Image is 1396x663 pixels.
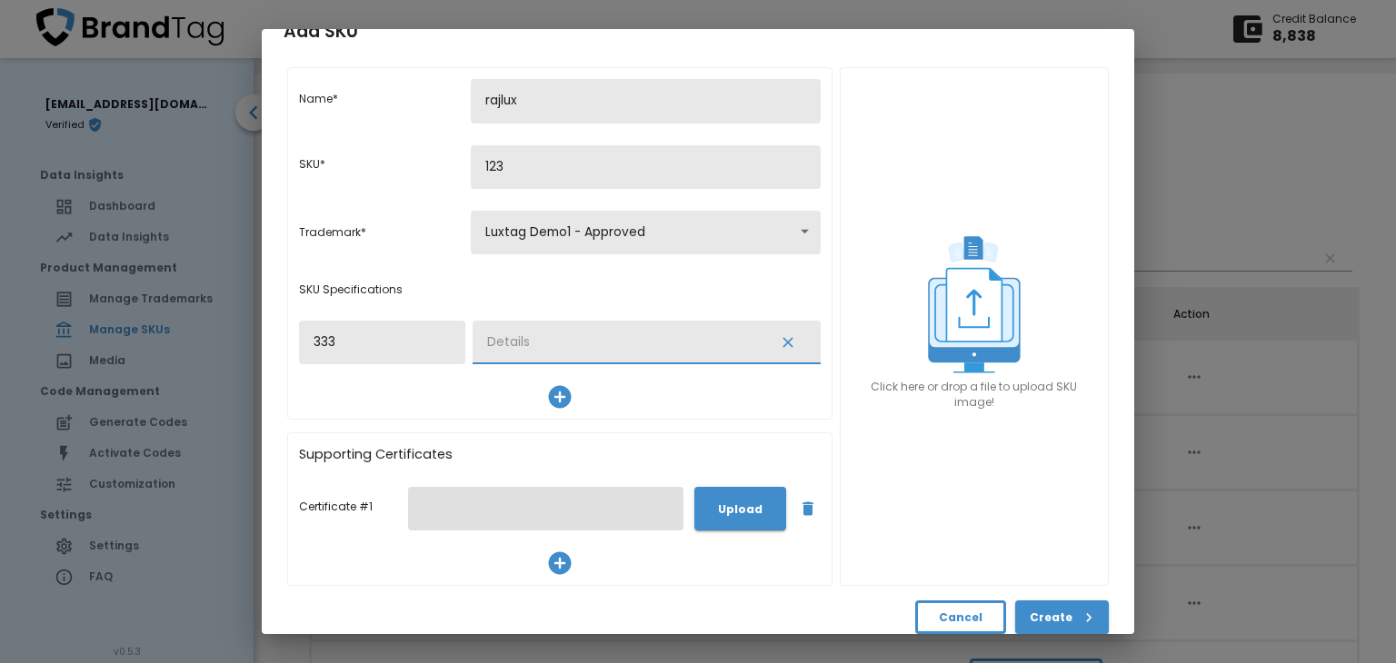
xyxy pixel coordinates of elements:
span: Cancel [932,608,990,627]
span: Upload [709,500,772,519]
h5: Trademark * [299,224,471,242]
h5: Name * [299,91,471,108]
h3: Supporting Certificates [299,444,821,465]
h5: SKU * [299,156,471,173]
div: Luxtag Demo1 - Approved [471,211,821,254]
h5: SKU Specifications [299,282,821,299]
div: animation [901,228,1048,379]
input: Details [473,321,759,364]
div: animationClick here or drop a file to upload SKU image! [852,79,1097,565]
span: Upload [694,487,786,530]
input: Feature [299,321,465,364]
span: Create [1030,608,1094,627]
h1: Add SKU [284,18,1112,45]
h5: Certificate #1 [299,499,408,516]
button: Create [1015,600,1109,634]
button: Cancel [915,600,1006,634]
